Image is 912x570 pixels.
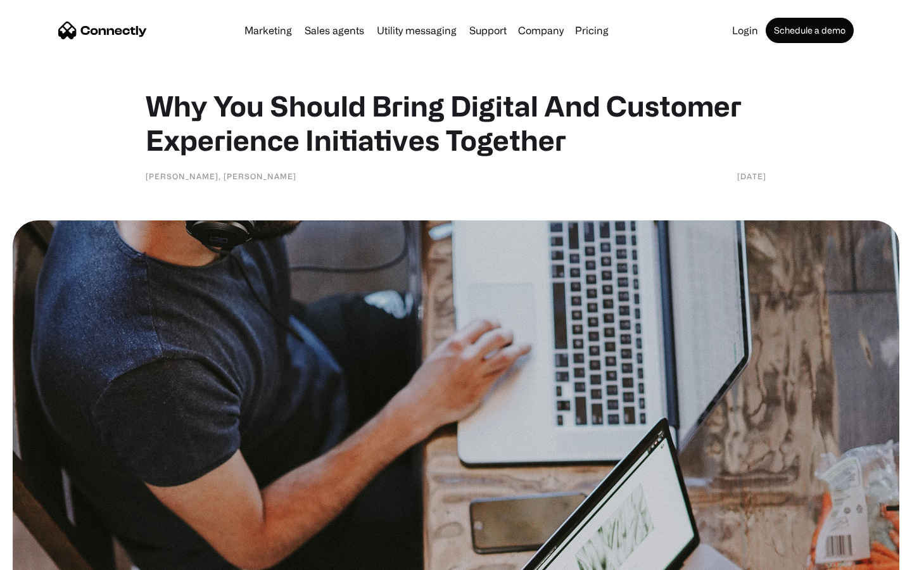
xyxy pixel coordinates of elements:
[146,89,766,157] h1: Why You Should Bring Digital And Customer Experience Initiatives Together
[570,25,614,35] a: Pricing
[518,22,564,39] div: Company
[25,548,76,566] ul: Language list
[372,25,462,35] a: Utility messaging
[727,25,763,35] a: Login
[464,25,512,35] a: Support
[239,25,297,35] a: Marketing
[13,548,76,566] aside: Language selected: English
[737,170,766,182] div: [DATE]
[766,18,854,43] a: Schedule a demo
[300,25,369,35] a: Sales agents
[146,170,296,182] div: [PERSON_NAME], [PERSON_NAME]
